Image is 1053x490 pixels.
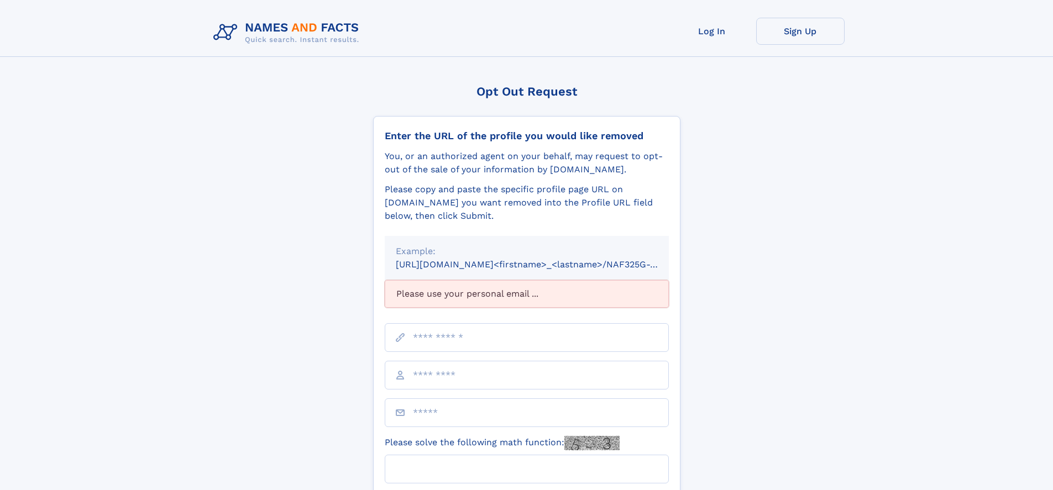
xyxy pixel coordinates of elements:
a: Sign Up [756,18,845,45]
div: Please copy and paste the specific profile page URL on [DOMAIN_NAME] you want removed into the Pr... [385,183,669,223]
div: Opt Out Request [373,85,680,98]
a: Log In [668,18,756,45]
div: Please use your personal email ... [385,280,669,308]
div: Example: [396,245,658,258]
label: Please solve the following math function: [385,436,620,450]
small: [URL][DOMAIN_NAME]<firstname>_<lastname>/NAF325G-xxxxxxxx [396,259,690,270]
img: Logo Names and Facts [209,18,368,48]
div: You, or an authorized agent on your behalf, may request to opt-out of the sale of your informatio... [385,150,669,176]
div: Enter the URL of the profile you would like removed [385,130,669,142]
